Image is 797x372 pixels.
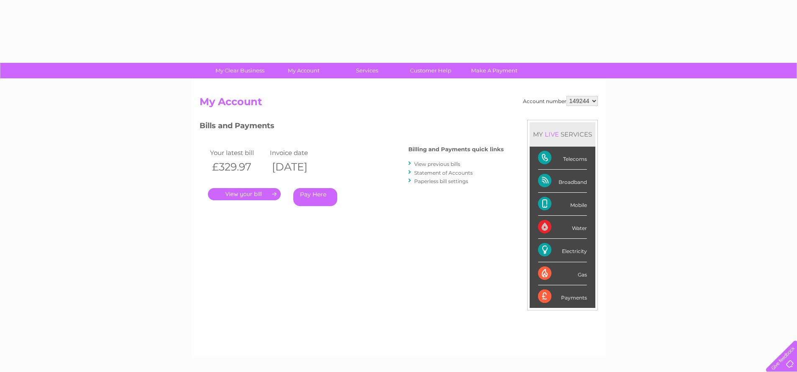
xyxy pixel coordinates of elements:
[543,130,561,138] div: LIVE
[414,178,468,184] a: Paperless bill settings
[293,188,337,206] a: Pay Here
[538,147,587,170] div: Telecoms
[460,63,529,78] a: Make A Payment
[333,63,402,78] a: Services
[208,188,281,200] a: .
[538,285,587,308] div: Payments
[538,262,587,285] div: Gas
[408,146,504,152] h4: Billing and Payments quick links
[208,158,268,176] th: £329.97
[205,63,274,78] a: My Clear Business
[414,170,473,176] a: Statement of Accounts
[208,147,268,158] td: Your latest bill
[538,193,587,216] div: Mobile
[200,96,598,112] h2: My Account
[269,63,338,78] a: My Account
[396,63,465,78] a: Customer Help
[268,158,328,176] th: [DATE]
[538,216,587,239] div: Water
[268,147,328,158] td: Invoice date
[523,96,598,106] div: Account number
[538,170,587,193] div: Broadband
[200,120,504,134] h3: Bills and Payments
[530,122,595,146] div: MY SERVICES
[414,161,460,167] a: View previous bills
[538,239,587,262] div: Electricity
